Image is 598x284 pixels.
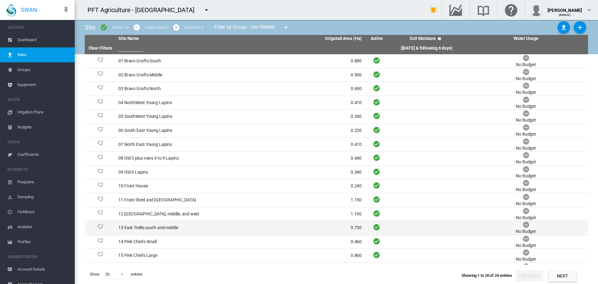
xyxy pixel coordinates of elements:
[504,6,519,14] md-icon: Click here for help
[240,110,364,123] td: 0.340
[448,6,463,14] md-icon: Go to the Data Hub
[85,96,588,110] tr: Site Id: 39463 04 NorthWest Young Lapins 0.410 No Budget
[203,6,210,14] md-icon: icon-menu-down
[85,193,588,207] tr: Site Id: 39474 11 Front Shed and [GEOGRAPHIC_DATA] 1.150 No Budget
[516,145,536,152] div: No Budget
[17,47,70,62] span: Sites
[85,221,588,235] tr: Site Id: 39475 13 East Trellis south and middle 0.730 No Budget
[240,96,364,110] td: 0.410
[240,249,364,262] td: 0.860
[97,141,104,148] img: 1.svg
[548,5,582,11] div: [PERSON_NAME]
[97,196,104,204] img: 1.svg
[85,110,588,124] tr: Site Id: 39460 05 SouthWest Young Lapins 0.340 No Budget
[97,155,104,162] img: 1.svg
[576,24,584,31] md-icon: icon-plus
[85,207,588,221] tr: Site Id: 39473 12 [GEOGRAPHIC_DATA], middle, and west 1.190 No Budget
[280,21,292,34] button: icon-menu-down
[240,82,364,96] td: 0.690
[87,85,113,93] div: Site Id: 39457
[21,6,37,14] span: SWAN
[17,120,70,135] span: Budgets
[112,25,129,30] div: Active: 24
[17,190,70,205] span: Sampling
[97,113,104,120] img: 1.svg
[7,137,70,147] span: CROPS
[116,68,240,82] td: 02 Bravo Grafts Middle
[116,193,240,207] td: 11 Front Shed and [GEOGRAPHIC_DATA]
[17,32,70,47] span: Dashboard
[200,4,213,16] button: icon-menu-down
[97,127,104,134] img: 1.svg
[97,71,104,79] img: 1.svg
[133,24,140,31] md-icon: icon-minus-circle
[516,159,536,165] div: No Budget
[530,4,543,16] img: profile.jpg
[17,147,70,162] span: Coefficients
[116,82,240,96] td: 03 Bravo Grafts North
[516,229,536,235] div: No Budget
[516,243,536,249] div: No Budget
[389,42,464,54] th: ([DATE] & following 6 days)
[116,138,240,152] td: 07 North East Young Lapins
[240,54,364,68] td: 0.880
[436,35,443,42] md-icon: icon-help-circle
[240,35,364,42] th: Irrigated Area (Ha)
[97,224,104,232] img: 1.svg
[17,77,70,92] span: Equipment
[240,166,364,179] td: 0.340
[558,21,570,34] button: Sites Bulk Import
[240,152,364,165] td: 0.440
[7,165,70,175] span: NUTRIENTS
[17,234,70,249] span: Profiles
[17,105,70,120] span: Irrigation Plans
[85,54,588,68] tr: Site Id: 39455 01 Bravo Grafts South 0.880 No Budget
[87,252,113,259] div: Site Id: 39483
[549,270,576,282] button: Next
[87,224,113,232] div: Site Id: 39475
[240,124,364,137] td: 0.220
[85,166,588,180] tr: Site Id: 39468 09 Old 6 Lapins 0.340 No Budget
[17,62,70,77] span: Groups
[87,169,113,176] div: Site Id: 39468
[516,256,536,262] div: No Budget
[240,179,364,193] td: 0.240
[85,68,588,82] tr: Site Id: 39456 02 Bravo Grafts Middle 0.590 No Budget
[240,193,364,207] td: 1.150
[87,210,113,218] div: Site Id: 39473
[116,221,240,235] td: 13 East Trellis south and middle
[85,124,588,138] tr: Site Id: 39462 06 South East Young Lapins 0.220 No Budget
[17,219,70,234] span: Analytes
[240,68,364,82] td: 0.590
[85,152,588,166] tr: Site Id: 39471 08 Old 3 plus rows 4 to 9 Lapins 0.440 No Budget
[559,13,571,17] span: (Admin)
[116,263,240,277] td: 16 Bravo 2017 Plant
[240,263,364,277] td: 0.830
[17,262,70,277] span: Account Details
[97,182,104,190] img: 1.svg
[116,35,240,42] th: Site Name
[389,35,464,42] th: Soil Moisture
[430,6,437,14] md-icon: icon-bell-ring
[116,152,240,165] td: 08 Old 3 plus rows 4 to 9 Lapins
[87,57,113,65] div: Site Id: 39455
[560,24,567,31] md-icon: icon-upload
[282,24,290,31] md-icon: icon-menu-down
[97,238,104,246] img: 1.svg
[116,54,240,68] td: 01 Bravo Grafts South
[97,210,104,218] img: 1.svg
[515,270,543,282] button: Previous
[516,103,536,110] div: No Budget
[427,4,440,16] button: icon-bell-ring
[184,25,203,30] div: Archived: 0
[116,207,240,221] td: 12 [GEOGRAPHIC_DATA], middle, and west
[87,113,113,120] div: Site Id: 39460
[87,99,113,107] div: Site Id: 39463
[210,21,294,34] div: Filter by Group: - not filtered -
[516,201,536,207] div: No Budget
[62,6,70,14] md-icon: icon-pin
[7,252,70,262] span: ADMINISTRATION
[516,89,536,96] div: No Budget
[97,99,104,107] img: 1.svg
[85,249,588,263] tr: Site Id: 39483 15 Pink Chiefs Large 0.860 No Budget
